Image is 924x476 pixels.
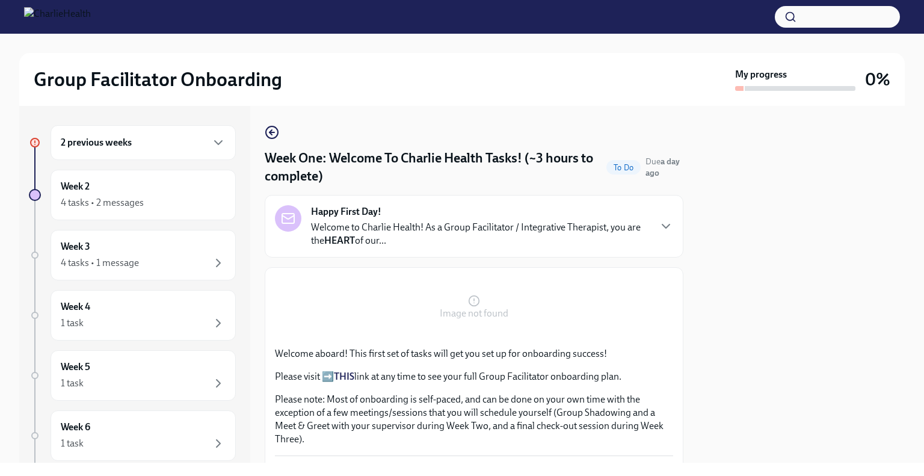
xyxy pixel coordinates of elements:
[311,221,649,247] p: Welcome to Charlie Health! As a Group Facilitator / Integrative Therapist, you are the of our...
[275,277,673,338] button: Zoom image
[34,67,282,91] h2: Group Facilitator Onboarding
[61,300,90,314] h6: Week 4
[61,180,90,193] h6: Week 2
[29,230,236,280] a: Week 34 tasks • 1 message
[61,421,90,434] h6: Week 6
[275,393,673,446] p: Please note: Most of onboarding is self-paced, and can be done on your own time with the exceptio...
[334,371,354,382] a: THIS
[29,170,236,220] a: Week 24 tasks • 2 messages
[645,156,680,178] span: Due
[61,256,139,270] div: 4 tasks • 1 message
[51,125,236,160] div: 2 previous weeks
[735,68,787,81] strong: My progress
[311,205,381,218] strong: Happy First Day!
[865,69,890,90] h3: 0%
[324,235,355,246] strong: HEART
[61,317,84,330] div: 1 task
[61,377,84,390] div: 1 task
[275,370,673,383] p: Please visit ➡️ link at any time to see your full Group Facilitator onboarding plan.
[606,163,641,172] span: To Do
[61,360,90,374] h6: Week 5
[275,347,673,360] p: Welcome aboard! This first set of tasks will get you set up for onboarding success!
[61,240,90,253] h6: Week 3
[29,290,236,341] a: Week 41 task
[265,149,602,185] h4: Week One: Welcome To Charlie Health Tasks! (~3 hours to complete)
[645,156,680,178] strong: a day ago
[645,156,683,179] span: August 12th, 2025 09:00
[61,136,132,149] h6: 2 previous weeks
[29,410,236,461] a: Week 61 task
[61,437,84,450] div: 1 task
[61,196,144,209] div: 4 tasks • 2 messages
[24,7,91,26] img: CharlieHealth
[29,350,236,401] a: Week 51 task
